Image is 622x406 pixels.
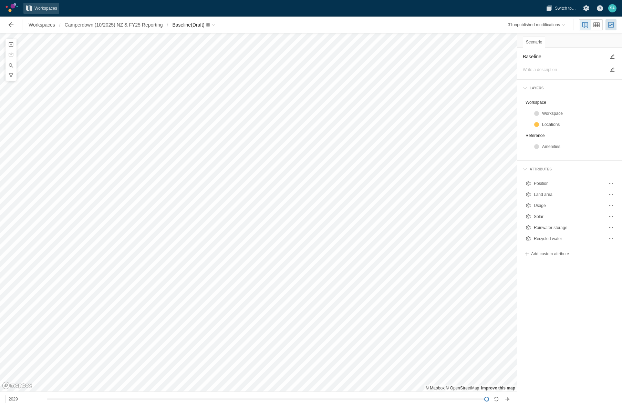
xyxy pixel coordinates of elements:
span: Baseline (Draft) [172,22,204,28]
a: Mapbox [426,386,445,390]
div: Amenities [531,141,616,152]
div: Land area [523,189,616,200]
div: Attributes [520,164,619,175]
div: Workspace [523,97,616,108]
a: Workspaces [23,3,59,14]
div: Position [523,178,616,189]
div: Workspace [531,108,616,119]
span: Add custom attribute [531,251,569,257]
span: / [57,19,63,30]
div: Rainwater storage [523,222,616,233]
div: Workspace [526,99,614,106]
span: Workspaces [29,21,55,28]
div: Layers [520,82,619,94]
div: Workspace [542,110,614,117]
div: Recycled water [534,235,604,242]
div: 31 unpublished modification s [508,21,560,28]
div: Locations [531,119,616,130]
span: Camperdown (10/2025) NZ & FY25 Reporting [65,21,163,28]
div: Reference [523,130,616,141]
div: Usage [534,202,604,209]
div: Rainwater storage [534,224,604,231]
button: 31unpublished modifications [506,19,568,30]
a: Workspaces [27,19,57,30]
button: Switch to… [544,3,578,14]
a: Grid view (Ctrl+Shift+2) [591,20,602,30]
div: Attributes [527,166,552,172]
div: Recycled water [523,233,616,244]
div: Amenities [542,143,614,150]
span: Switch to… [555,5,576,12]
div: Locations [542,121,614,128]
div: Solar [523,211,616,222]
a: OpenStreetMap [446,386,479,390]
nav: Breadcrumb [27,19,218,30]
button: Map view (Ctrl+Shift+1) [580,20,591,30]
span: Workspaces [34,5,57,12]
div: Position [534,180,604,187]
a: Map feedback [481,386,515,390]
button: Add custom attribute [523,250,570,258]
div: Solar [534,213,604,220]
a: Camperdown (10/2025) NZ & FY25 Reporting [63,19,165,30]
div: Usage [523,200,616,211]
a: Mapbox logo [2,382,32,389]
span: / [165,19,170,30]
textarea: Baseline [523,52,605,61]
button: Baseline(Draft) [170,19,217,30]
div: Reference [526,132,614,139]
div: SA [608,4,616,12]
div: Land area [534,191,604,198]
div: Layers [527,85,544,91]
div: Scenario [523,37,545,48]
